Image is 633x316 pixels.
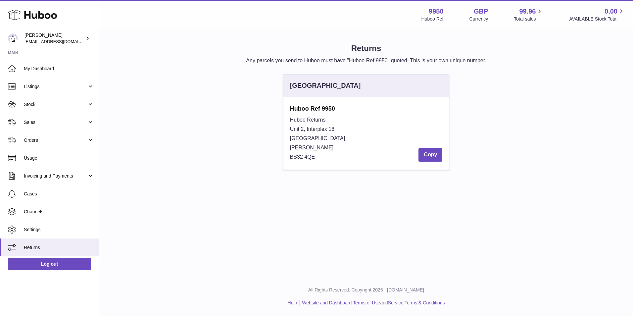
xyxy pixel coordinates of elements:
span: Unit 2, Interplex 16 [290,126,334,132]
span: [GEOGRAPHIC_DATA] [290,135,345,141]
div: [PERSON_NAME] [24,32,84,45]
span: AVAILABLE Stock Total [569,16,625,22]
div: [GEOGRAPHIC_DATA] [290,81,361,90]
span: Total sales [514,16,543,22]
p: All Rights Reserved. Copyright 2025 - [DOMAIN_NAME] [105,287,628,293]
span: Returns [24,244,94,251]
button: Copy [418,148,442,162]
a: Log out [8,258,91,270]
span: BS32 4QE [290,154,315,160]
span: 99.96 [519,7,536,16]
a: Service Terms & Conditions [388,300,445,305]
span: [PERSON_NAME] [290,145,334,150]
div: Huboo Ref [421,16,444,22]
li: and [300,300,445,306]
strong: GBP [474,7,488,16]
span: My Dashboard [24,66,94,72]
strong: Huboo Ref 9950 [290,105,443,113]
span: Cases [24,191,94,197]
div: Currency [469,16,488,22]
a: Website and Dashboard Terms of Use [302,300,380,305]
a: 0.00 AVAILABLE Stock Total [569,7,625,22]
p: Any parcels you send to Huboo must have "Huboo Ref 9950" quoted. This is your own unique number. [110,57,622,64]
a: 99.96 Total sales [514,7,543,22]
span: Stock [24,101,87,108]
h1: Returns [110,43,622,54]
span: 0.00 [605,7,617,16]
span: Listings [24,83,87,90]
a: Help [288,300,297,305]
span: [EMAIL_ADDRESS][DOMAIN_NAME] [24,39,97,44]
span: Channels [24,209,94,215]
span: Settings [24,227,94,233]
span: Huboo Returns [290,117,326,123]
span: Usage [24,155,94,161]
span: Invoicing and Payments [24,173,87,179]
span: Sales [24,119,87,126]
strong: 9950 [429,7,444,16]
span: Orders [24,137,87,143]
img: info@loveliposomal.co.uk [8,33,18,43]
